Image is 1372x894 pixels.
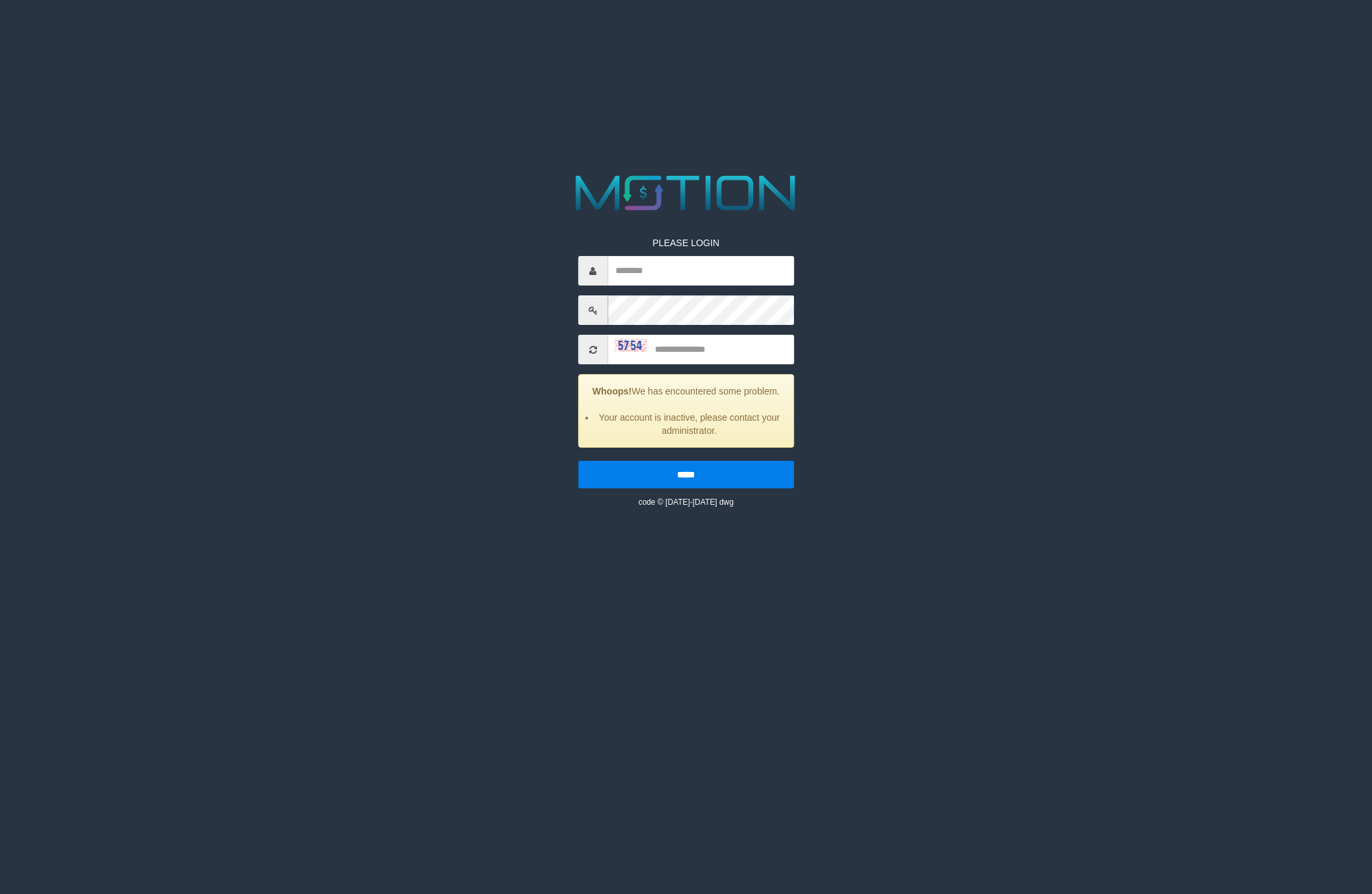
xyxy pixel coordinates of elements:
[566,169,806,217] img: MOTION_logo.png
[638,498,734,507] small: code © [DATE]-[DATE] dwg
[578,374,794,448] div: We has encountered some problem.
[578,236,794,249] p: PLEASE LOGIN
[595,411,783,437] li: Your account is inactive, please contact your administrator.
[614,339,647,352] img: captcha
[592,386,632,396] strong: Whoops!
